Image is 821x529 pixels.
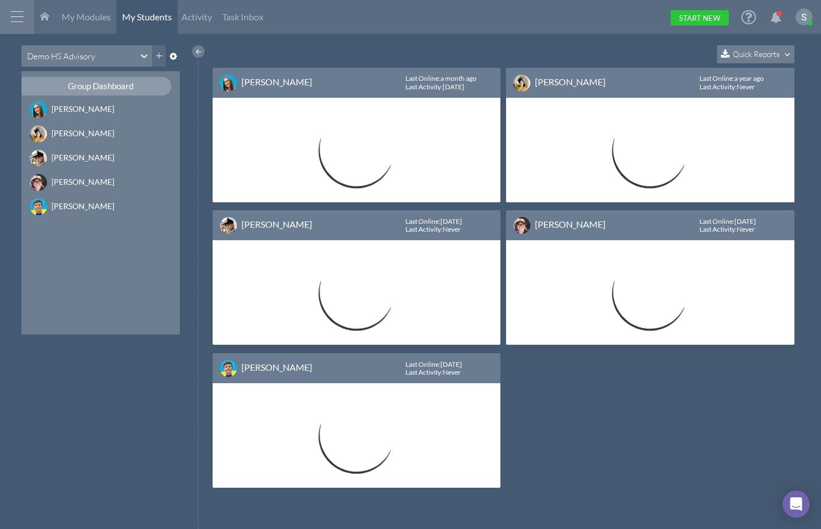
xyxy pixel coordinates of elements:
[21,197,180,216] a: [PERSON_NAME]
[405,226,461,233] div: : Never
[21,77,172,96] div: Group Dashboard
[405,217,439,226] span: Last Online
[122,11,172,22] span: My Students
[733,49,780,59] span: Quick Reports
[30,198,47,215] img: image
[51,200,155,212] div: [PERSON_NAME]
[27,50,95,62] div: Demo HS Advisory
[699,75,768,83] div: : a year ago
[30,174,47,191] img: image
[21,124,180,143] a: [PERSON_NAME]
[220,217,237,234] img: image
[699,217,733,226] span: Last Online
[603,246,697,339] img: Loading...
[796,8,813,25] img: ACg8ocKKX03B5h8i416YOfGGRvQH7qkhkMU_izt_hUWC0FdG_LDggA=s96-c
[405,75,481,83] div: : a month ago
[30,125,47,142] img: image
[513,217,530,234] img: image
[310,246,403,339] img: Loading...
[699,83,735,91] span: Last Activity
[783,491,810,518] div: Open Intercom Messenger
[51,176,155,188] div: [PERSON_NAME]
[241,362,312,372] a: [PERSON_NAME]
[310,103,403,197] img: Loading...
[182,11,212,22] span: Activity
[405,83,441,91] span: Last Activity
[405,361,466,368] div: : [DATE]
[699,218,760,226] div: : [DATE]
[699,225,735,233] span: Last Activity
[241,76,312,87] a: [PERSON_NAME]
[30,101,47,118] img: image
[222,11,263,22] span: Task Inbox
[220,360,237,377] img: image
[21,100,180,119] a: [PERSON_NAME]
[405,83,464,91] div: : [DATE]
[699,74,733,83] span: Last Online
[241,219,312,229] a: [PERSON_NAME]
[51,127,155,139] div: [PERSON_NAME]
[220,75,237,92] img: image
[405,225,441,233] span: Last Activity
[405,368,441,376] span: Last Activity
[699,83,755,91] div: : Never
[21,149,180,167] a: [PERSON_NAME]
[717,45,794,63] button: Quick Reports
[405,74,439,83] span: Last Online
[21,173,180,192] a: [PERSON_NAME]
[513,75,530,92] img: image
[310,389,403,482] img: Loading...
[405,218,466,226] div: : [DATE]
[62,11,111,22] span: My Modules
[405,368,461,376] div: : Never
[405,360,439,368] span: Last Online
[671,10,729,25] a: Start New
[535,76,606,87] a: [PERSON_NAME]
[21,77,180,96] a: Group Dashboard
[603,103,697,197] img: Loading...
[699,226,755,233] div: : Never
[30,150,47,167] img: image
[51,103,155,115] div: [PERSON_NAME]
[535,219,606,229] a: [PERSON_NAME]
[51,151,155,163] div: [PERSON_NAME]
